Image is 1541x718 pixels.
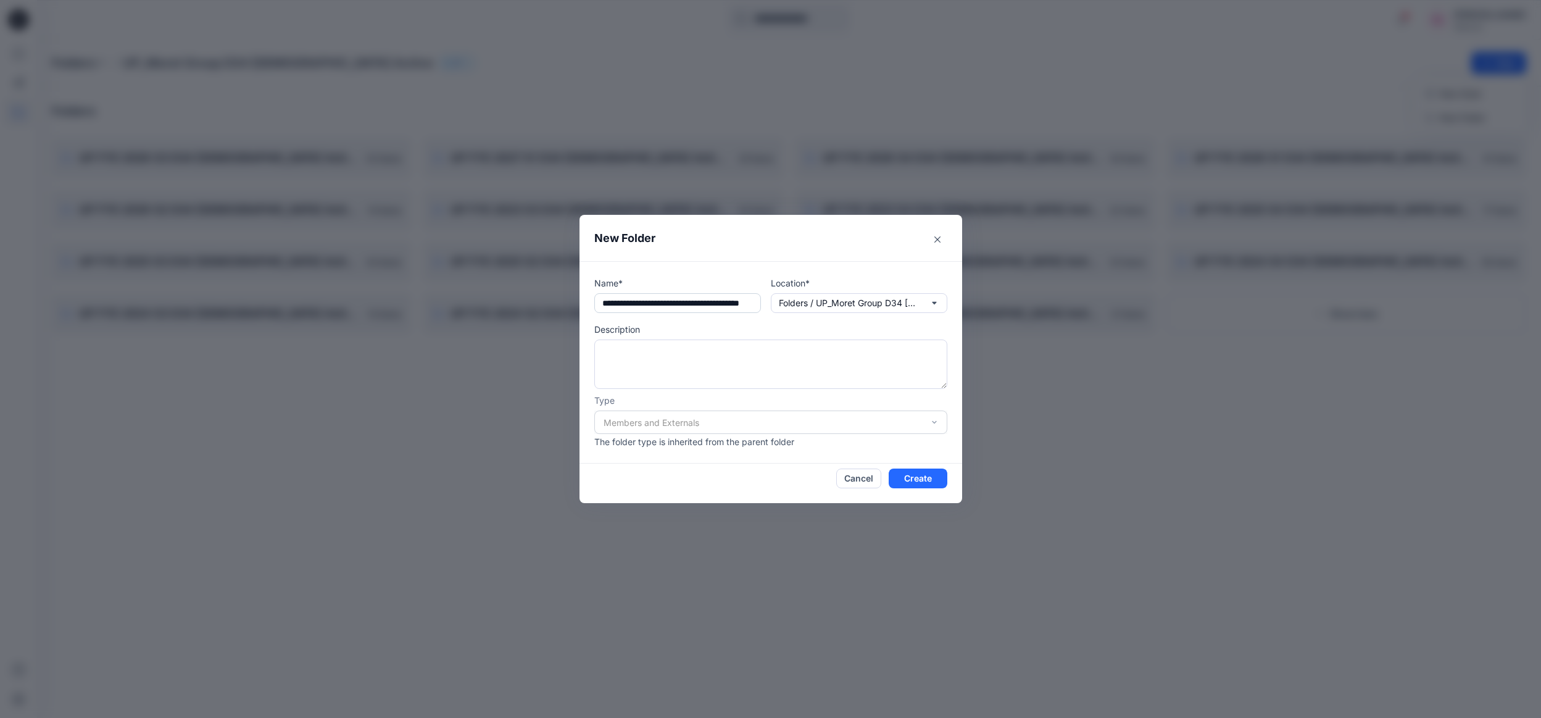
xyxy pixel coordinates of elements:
[594,277,761,290] p: Name*
[594,394,947,407] p: Type
[779,296,921,310] p: Folders / UP_Moret Group D34 [DEMOGRAPHIC_DATA] Active
[771,277,947,290] p: Location*
[889,469,947,488] button: Create
[579,215,962,261] header: New Folder
[594,435,947,448] p: The folder type is inherited from the parent folder
[594,323,947,336] p: Description
[928,230,947,249] button: Close
[771,293,947,313] button: Folders / UP_Moret Group D34 [DEMOGRAPHIC_DATA] Active
[836,469,881,488] button: Cancel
